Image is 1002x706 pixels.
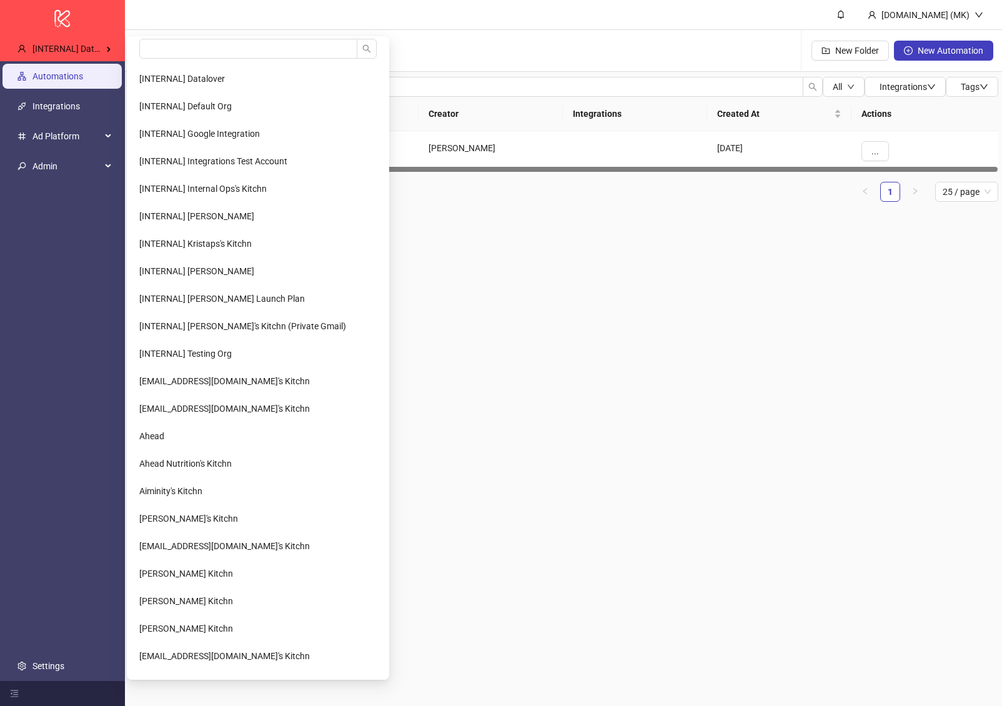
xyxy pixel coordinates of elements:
[975,11,983,19] span: down
[17,44,26,53] span: user
[419,131,563,172] div: [PERSON_NAME]
[139,431,164,441] span: Ahead
[946,77,998,97] button: Tagsdown
[139,404,310,414] span: [EMAIL_ADDRESS][DOMAIN_NAME]'s Kitchn
[865,77,946,97] button: Integrationsdown
[139,541,310,551] span: [EMAIL_ADDRESS][DOMAIN_NAME]'s Kitchn
[32,44,118,54] span: [INTERNAL] Datalover
[139,129,260,139] span: [INTERNAL] Google Integration
[905,182,925,202] button: right
[935,182,998,202] div: Page Size
[139,376,310,386] span: [EMAIL_ADDRESS][DOMAIN_NAME]'s Kitchn
[139,596,233,606] span: [PERSON_NAME] Kitchn
[139,349,232,359] span: [INTERNAL] Testing Org
[880,182,900,202] li: 1
[139,294,305,304] span: [INTERNAL] [PERSON_NAME] Launch Plan
[139,239,252,249] span: [INTERNAL] Kristaps's Kitchn
[894,41,993,61] button: New Automation
[139,486,202,496] span: Aiminity's Kitchn
[139,156,287,166] span: [INTERNAL] Integrations Test Account
[17,132,26,141] span: number
[717,107,831,121] span: Created At
[32,124,101,149] span: Ad Platform
[139,74,225,84] span: [INTERNAL] Datalover
[139,624,233,634] span: [PERSON_NAME] Kitchn
[139,459,232,469] span: Ahead Nutrition's Kitchn
[847,83,855,91] span: down
[861,187,869,195] span: left
[918,46,983,56] span: New Automation
[904,46,913,55] span: plus-circle
[811,41,889,61] button: New Folder
[905,182,925,202] li: Next Page
[139,321,346,331] span: [INTERNAL] [PERSON_NAME]'s Kitchn (Private Gmail)
[880,82,936,92] span: Integrations
[32,101,80,111] a: Integrations
[876,8,975,22] div: [DOMAIN_NAME] (MK)
[10,689,19,698] span: menu-fold
[851,97,998,131] th: Actions
[836,10,845,19] span: bell
[855,182,875,202] li: Previous Page
[835,46,879,56] span: New Folder
[139,514,238,524] span: [PERSON_NAME]'s Kitchn
[808,82,817,91] span: search
[419,97,563,131] th: Creator
[821,46,830,55] span: folder-add
[943,182,991,201] span: 25 / page
[17,162,26,171] span: key
[362,44,371,53] span: search
[707,131,851,172] div: [DATE]
[707,97,851,131] th: Created At
[855,182,875,202] button: left
[139,101,232,111] span: [INTERNAL] Default Org
[868,11,876,19] span: user
[139,266,254,276] span: [INTERNAL] [PERSON_NAME]
[980,82,988,91] span: down
[927,82,936,91] span: down
[961,82,988,92] span: Tags
[823,77,865,97] button: Alldown
[871,146,879,156] span: ...
[32,154,101,179] span: Admin
[139,679,234,689] span: Astronaut Party's Kitchn
[139,651,310,661] span: [EMAIL_ADDRESS][DOMAIN_NAME]'s Kitchn
[139,184,267,194] span: [INTERNAL] Internal Ops's Kitchn
[563,97,707,131] th: Integrations
[32,71,83,81] a: Automations
[833,82,842,92] span: All
[861,141,889,161] button: ...
[139,569,233,579] span: [PERSON_NAME] Kitchn
[32,661,64,671] a: Settings
[139,211,254,221] span: [INTERNAL] [PERSON_NAME]
[881,182,900,201] a: 1
[911,187,919,195] span: right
